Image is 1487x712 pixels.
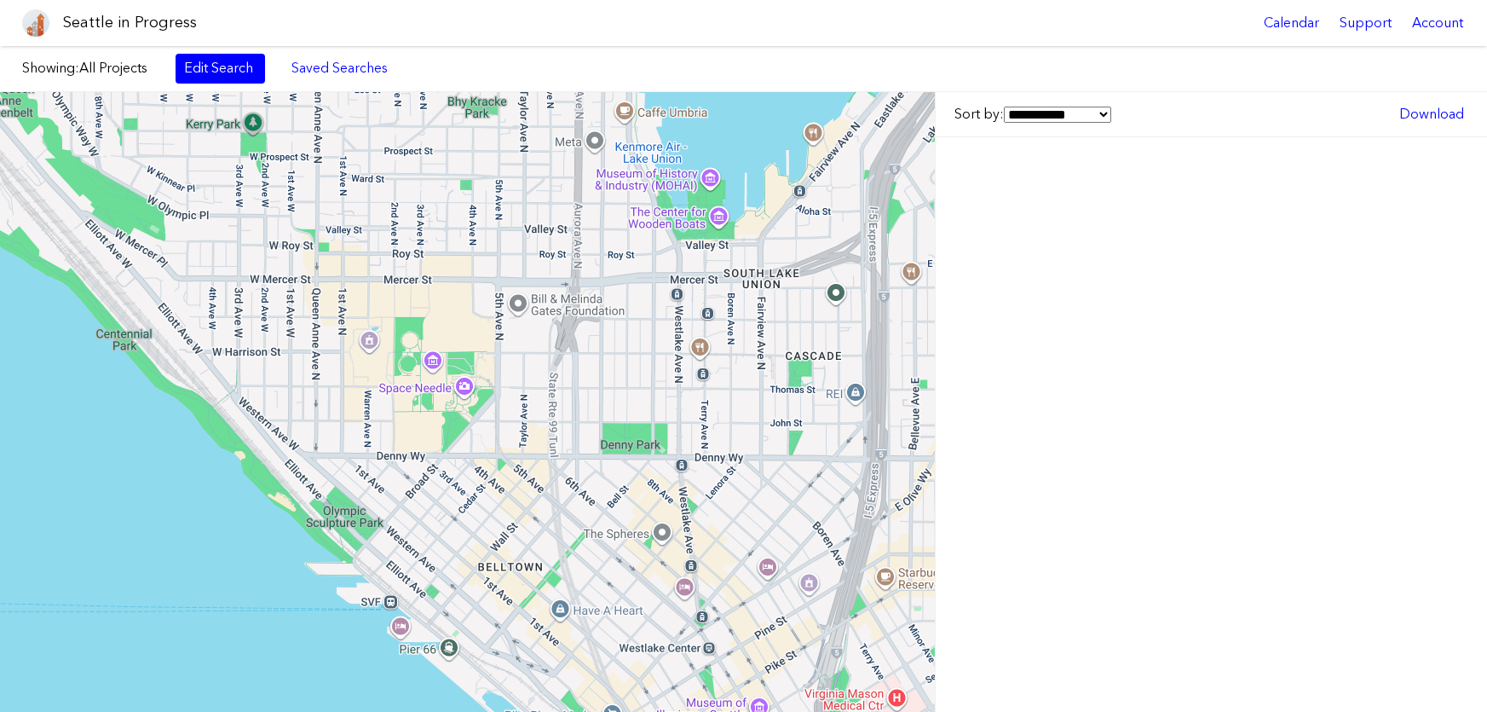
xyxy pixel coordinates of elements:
label: Showing: [22,59,158,78]
img: favicon-96x96.png [22,9,49,37]
a: Download [1391,100,1473,129]
a: Saved Searches [282,54,397,83]
label: Sort by: [954,105,1111,124]
a: Edit Search [176,54,265,83]
select: Sort by: [1004,107,1111,123]
span: All Projects [79,60,147,76]
h1: Seattle in Progress [63,12,197,33]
